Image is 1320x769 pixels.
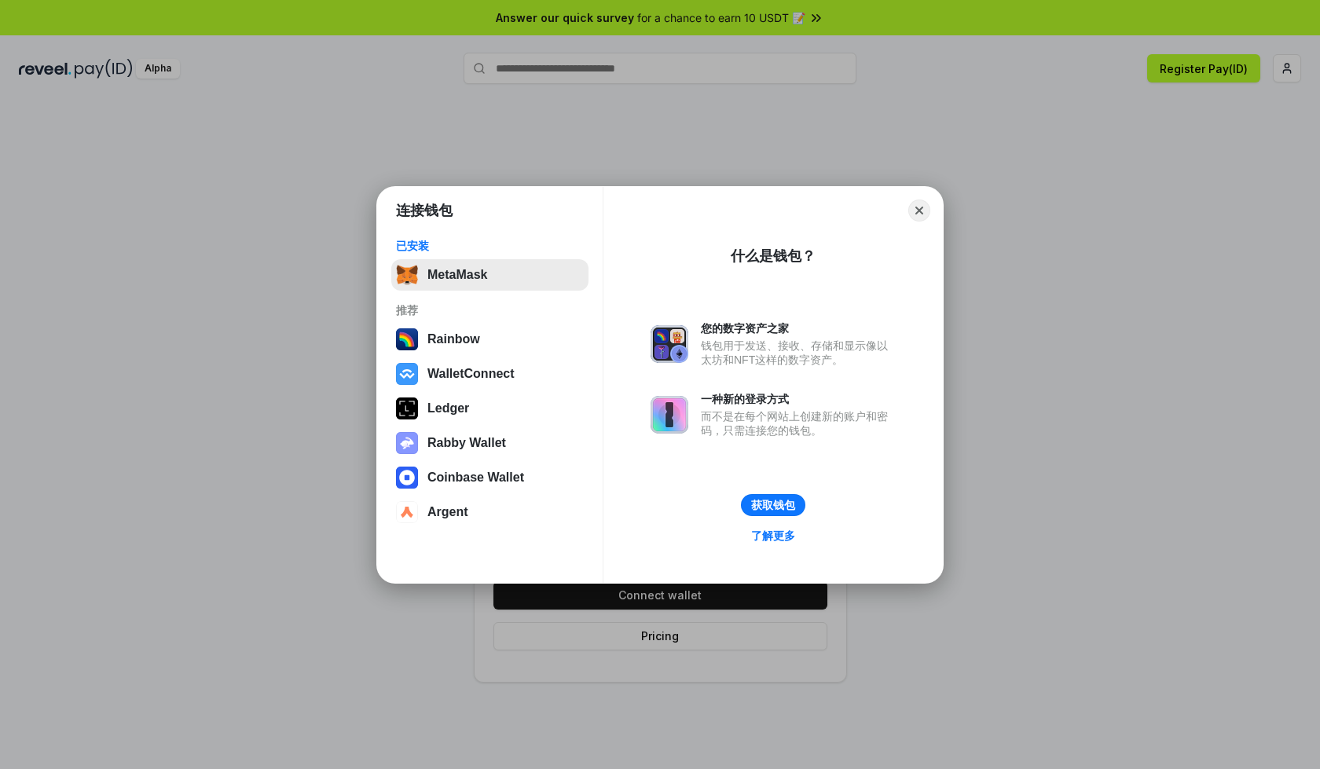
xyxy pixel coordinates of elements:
[701,321,896,335] div: 您的数字资产之家
[396,328,418,350] img: svg+xml,%3Csvg%20width%3D%22120%22%20height%3D%22120%22%20viewBox%3D%220%200%20120%20120%22%20fil...
[427,268,487,282] div: MetaMask
[908,200,930,222] button: Close
[391,393,588,424] button: Ledger
[396,467,418,489] img: svg+xml,%3Csvg%20width%3D%2228%22%20height%3D%2228%22%20viewBox%3D%220%200%2028%2028%22%20fill%3D...
[427,367,515,381] div: WalletConnect
[427,436,506,450] div: Rabby Wallet
[396,303,584,317] div: 推荐
[396,363,418,385] img: svg+xml,%3Csvg%20width%3D%2228%22%20height%3D%2228%22%20viewBox%3D%220%200%2028%2028%22%20fill%3D...
[427,471,524,485] div: Coinbase Wallet
[751,498,795,512] div: 获取钱包
[396,264,418,286] img: svg+xml,%3Csvg%20fill%3D%22none%22%20height%3D%2233%22%20viewBox%3D%220%200%2035%2033%22%20width%...
[742,525,805,546] a: 了解更多
[396,201,453,220] h1: 连接钱包
[396,397,418,419] img: svg+xml,%3Csvg%20xmlns%3D%22http%3A%2F%2Fwww.w3.org%2F2000%2Fsvg%22%20width%3D%2228%22%20height%3...
[396,239,584,253] div: 已安装
[731,247,816,265] div: 什么是钱包？
[396,432,418,454] img: svg+xml,%3Csvg%20xmlns%3D%22http%3A%2F%2Fwww.w3.org%2F2000%2Fsvg%22%20fill%3D%22none%22%20viewBox...
[701,339,896,367] div: 钱包用于发送、接收、存储和显示像以太坊和NFT这样的数字资产。
[391,462,588,493] button: Coinbase Wallet
[396,501,418,523] img: svg+xml,%3Csvg%20width%3D%2228%22%20height%3D%2228%22%20viewBox%3D%220%200%2028%2028%22%20fill%3D...
[427,505,468,519] div: Argent
[651,325,688,363] img: svg+xml,%3Csvg%20xmlns%3D%22http%3A%2F%2Fwww.w3.org%2F2000%2Fsvg%22%20fill%3D%22none%22%20viewBox...
[391,358,588,390] button: WalletConnect
[427,401,469,416] div: Ledger
[701,392,896,406] div: 一种新的登录方式
[751,529,795,543] div: 了解更多
[391,427,588,459] button: Rabby Wallet
[741,494,805,516] button: 获取钱包
[651,396,688,434] img: svg+xml,%3Csvg%20xmlns%3D%22http%3A%2F%2Fwww.w3.org%2F2000%2Fsvg%22%20fill%3D%22none%22%20viewBox...
[427,332,480,346] div: Rainbow
[391,496,588,528] button: Argent
[701,409,896,438] div: 而不是在每个网站上创建新的账户和密码，只需连接您的钱包。
[391,324,588,355] button: Rainbow
[391,259,588,291] button: MetaMask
